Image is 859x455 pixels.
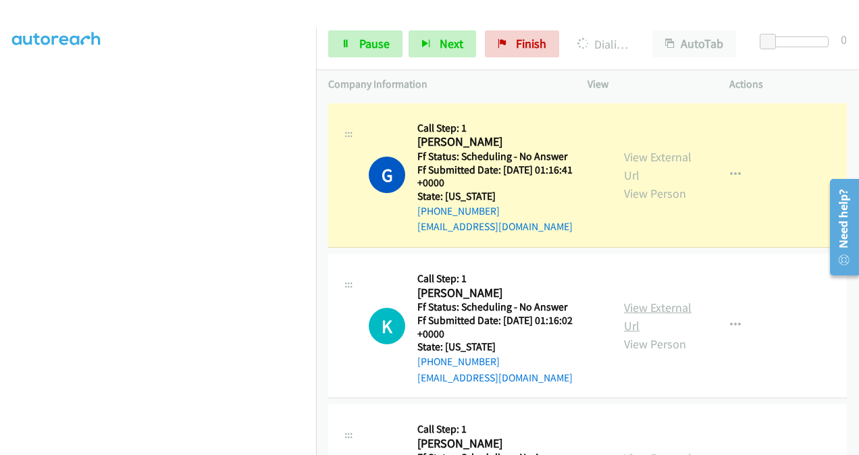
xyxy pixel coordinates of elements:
p: Actions [729,76,847,92]
h2: [PERSON_NAME] [417,436,595,452]
a: [EMAIL_ADDRESS][DOMAIN_NAME] [417,220,573,233]
h5: Ff Status: Scheduling - No Answer [417,300,600,314]
div: 0 [841,30,847,49]
button: AutoTab [652,30,736,57]
h5: State: [US_STATE] [417,190,600,203]
h5: Call Step: 1 [417,423,600,436]
span: Pause [359,36,390,51]
div: The call is yet to be attempted [369,308,405,344]
p: Company Information [328,76,563,92]
h2: [PERSON_NAME] [417,286,595,301]
a: Pause [328,30,402,57]
a: [PHONE_NUMBER] [417,355,500,368]
h5: Ff Status: Scheduling - No Answer [417,150,600,163]
p: View [588,76,705,92]
a: View Person [624,336,686,352]
a: View External Url [624,149,692,183]
p: Dialing [PERSON_NAME] [577,35,628,53]
a: Finish [485,30,559,57]
a: [PHONE_NUMBER] [417,205,500,217]
h5: Call Step: 1 [417,272,600,286]
h5: Call Step: 1 [417,122,600,135]
h5: Ff Submitted Date: [DATE] 01:16:41 +0000 [417,163,600,190]
a: View External Url [624,300,692,333]
h1: G [369,157,405,193]
h5: State: [US_STATE] [417,340,600,354]
h1: K [369,308,405,344]
h2: [PERSON_NAME] [417,134,595,150]
iframe: Resource Center [821,173,859,281]
a: View Person [624,186,686,201]
h5: Ff Submitted Date: [DATE] 01:16:02 +0000 [417,314,600,340]
span: Finish [516,36,546,51]
span: Next [440,36,463,51]
button: Next [409,30,476,57]
a: [EMAIL_ADDRESS][DOMAIN_NAME] [417,371,573,384]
